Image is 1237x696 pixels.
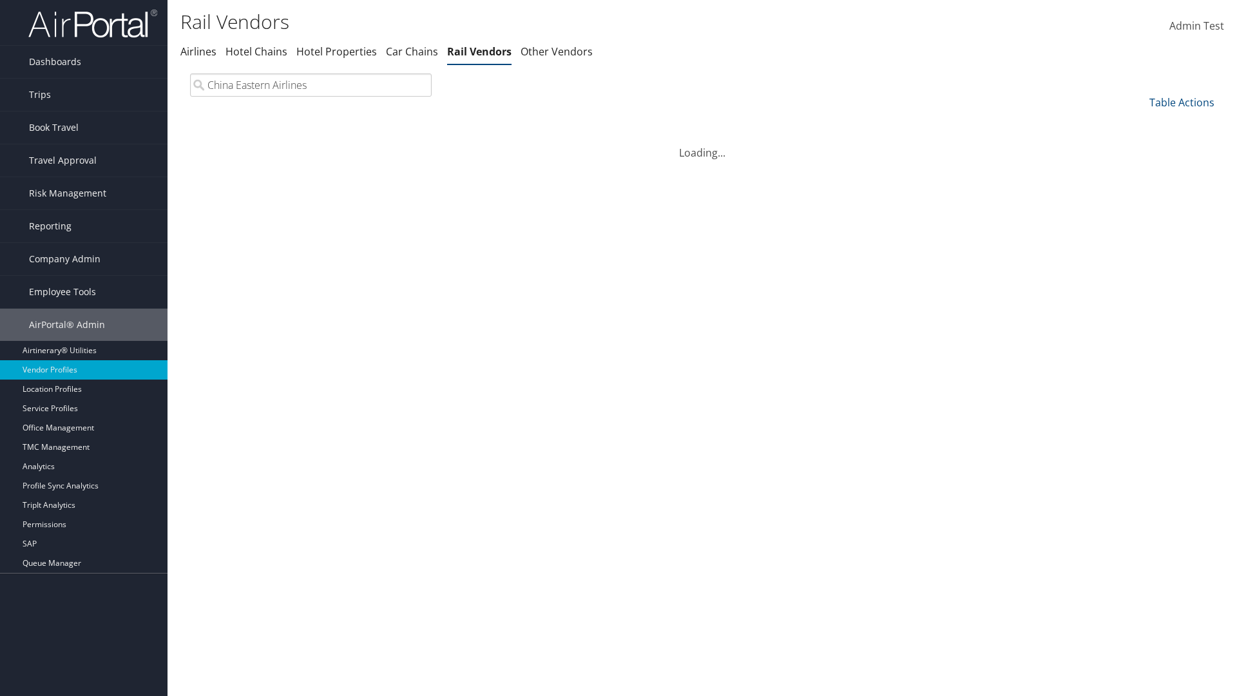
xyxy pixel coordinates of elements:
span: Employee Tools [29,276,96,308]
h1: Rail Vendors [180,8,876,35]
span: Book Travel [29,111,79,144]
a: Rail Vendors [447,44,512,59]
span: Admin Test [1169,19,1224,33]
span: Company Admin [29,243,101,275]
a: Admin Test [1169,6,1224,46]
span: AirPortal® Admin [29,309,105,341]
a: Other Vendors [521,44,593,59]
a: Hotel Properties [296,44,377,59]
div: Loading... [180,130,1224,160]
span: Travel Approval [29,144,97,177]
span: Reporting [29,210,72,242]
a: Car Chains [386,44,438,59]
span: Trips [29,79,51,111]
a: Airlines [180,44,216,59]
a: Table Actions [1149,95,1214,110]
span: Risk Management [29,177,106,209]
input: Search [190,73,432,97]
img: airportal-logo.png [28,8,157,39]
span: Dashboards [29,46,81,78]
a: Hotel Chains [225,44,287,59]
